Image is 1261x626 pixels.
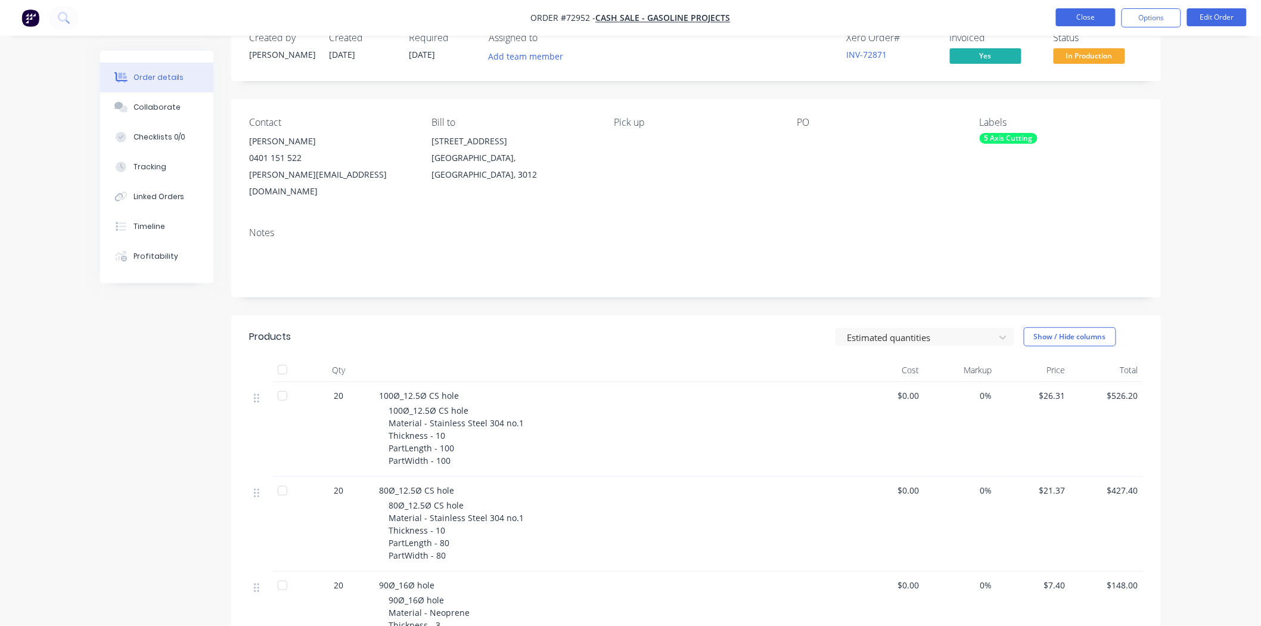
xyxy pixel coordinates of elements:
[1075,484,1139,497] span: $427.40
[596,13,731,24] a: Cash Sale - Gasoline Projects
[431,117,595,128] div: Bill to
[950,32,1039,44] div: Invoiced
[929,579,993,591] span: 0%
[797,117,960,128] div: PO
[482,48,570,64] button: Add team member
[1075,579,1139,591] span: $148.00
[489,48,570,64] button: Add team member
[249,117,412,128] div: Contact
[133,221,165,232] div: Timeline
[100,182,213,212] button: Linked Orders
[1024,327,1116,346] button: Show / Hide columns
[431,150,595,183] div: [GEOGRAPHIC_DATA], [GEOGRAPHIC_DATA], 3012
[531,13,596,24] span: Order #72952 -
[249,32,315,44] div: Created by
[950,48,1021,63] span: Yes
[1002,579,1066,591] span: $7.40
[100,122,213,152] button: Checklists 0/0
[409,49,435,60] span: [DATE]
[1122,8,1181,27] button: Options
[929,389,993,402] span: 0%
[133,102,181,113] div: Collaborate
[1056,8,1116,26] button: Close
[1002,389,1066,402] span: $26.31
[614,117,778,128] div: Pick up
[21,9,39,27] img: Factory
[249,133,412,150] div: [PERSON_NAME]
[249,227,1143,238] div: Notes
[489,32,608,44] div: Assigned to
[929,484,993,497] span: 0%
[249,166,412,200] div: [PERSON_NAME][EMAIL_ADDRESS][DOMAIN_NAME]
[334,484,343,497] span: 20
[1054,32,1143,44] div: Status
[997,358,1070,382] div: Price
[1070,358,1144,382] div: Total
[980,117,1143,128] div: Labels
[431,133,595,150] div: [STREET_ADDRESS]
[249,330,291,344] div: Products
[851,358,924,382] div: Cost
[1054,48,1125,63] span: In Production
[133,132,186,142] div: Checklists 0/0
[133,72,184,83] div: Order details
[100,241,213,271] button: Profitability
[100,212,213,241] button: Timeline
[1075,389,1139,402] span: $526.20
[100,152,213,182] button: Tracking
[409,32,474,44] div: Required
[431,133,595,183] div: [STREET_ADDRESS][GEOGRAPHIC_DATA], [GEOGRAPHIC_DATA], 3012
[100,63,213,92] button: Order details
[379,390,459,401] span: 100Ø_12.5Ø CS hole
[249,48,315,61] div: [PERSON_NAME]
[1187,8,1247,26] button: Edit Order
[334,389,343,402] span: 20
[334,579,343,591] span: 20
[379,579,434,591] span: 90Ø_16Ø hole
[980,133,1038,144] div: 5 Axis Cutting
[846,32,936,44] div: Xero Order #
[133,162,166,172] div: Tracking
[389,500,524,561] span: 80Ø_12.5Ø CS hole Material - Stainless Steel 304 no.1 Thickness - 10 PartLength - 80 PartWidth - 80
[329,49,355,60] span: [DATE]
[924,358,998,382] div: Markup
[389,405,524,466] span: 100Ø_12.5Ø CS hole Material - Stainless Steel 304 no.1 Thickness - 10 PartLength - 100 PartWidth ...
[1054,48,1125,66] button: In Production
[249,133,412,200] div: [PERSON_NAME]0401 151 522[PERSON_NAME][EMAIL_ADDRESS][DOMAIN_NAME]
[303,358,374,382] div: Qty
[133,191,185,202] div: Linked Orders
[856,579,920,591] span: $0.00
[1002,484,1066,497] span: $21.37
[329,32,395,44] div: Created
[249,150,412,166] div: 0401 151 522
[856,484,920,497] span: $0.00
[379,485,454,496] span: 80Ø_12.5Ø CS hole
[846,49,887,60] a: INV-72871
[856,389,920,402] span: $0.00
[133,251,178,262] div: Profitability
[100,92,213,122] button: Collaborate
